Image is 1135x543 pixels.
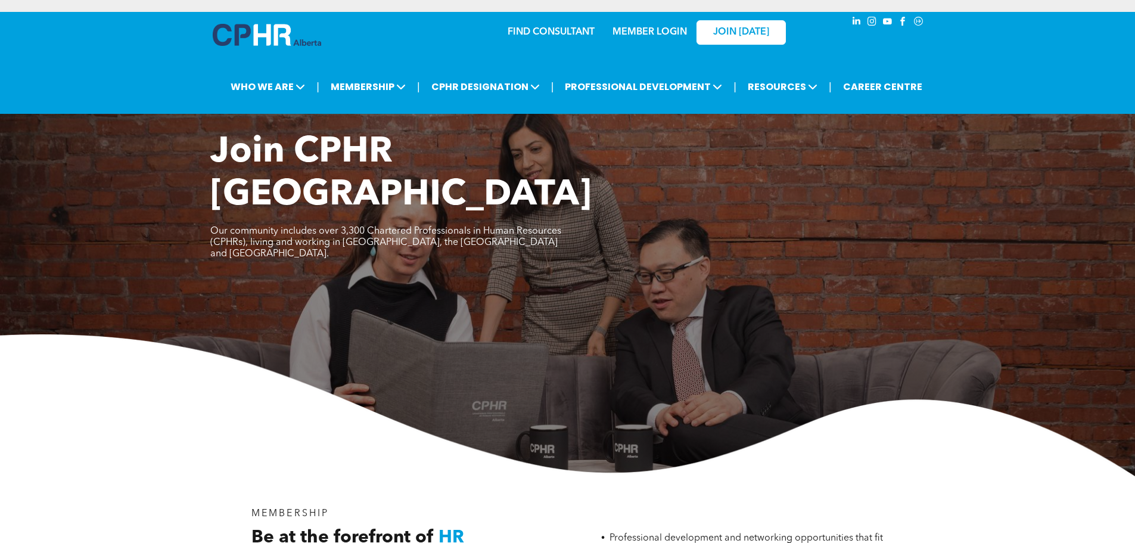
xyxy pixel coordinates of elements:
[561,76,726,98] span: PROFESSIONAL DEVELOPMENT
[733,75,736,99] li: |
[696,20,786,45] a: JOIN [DATE]
[829,75,832,99] li: |
[897,15,910,31] a: facebook
[713,27,769,38] span: JOIN [DATE]
[551,75,554,99] li: |
[227,76,309,98] span: WHO WE ARE
[316,75,319,99] li: |
[428,76,543,98] span: CPHR DESIGNATION
[213,24,321,46] img: A blue and white logo for cp alberta
[417,75,420,99] li: |
[744,76,821,98] span: RESOURCES
[251,509,329,519] span: MEMBERSHIP
[210,226,561,259] span: Our community includes over 3,300 Chartered Professionals in Human Resources (CPHRs), living and ...
[881,15,894,31] a: youtube
[866,15,879,31] a: instagram
[612,27,687,37] a: MEMBER LOGIN
[210,135,592,213] span: Join CPHR [GEOGRAPHIC_DATA]
[839,76,926,98] a: CAREER CENTRE
[912,15,925,31] a: Social network
[850,15,863,31] a: linkedin
[327,76,409,98] span: MEMBERSHIP
[508,27,595,37] a: FIND CONSULTANT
